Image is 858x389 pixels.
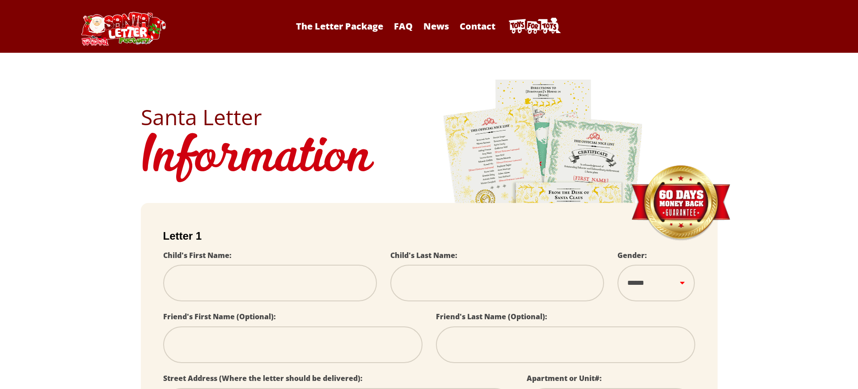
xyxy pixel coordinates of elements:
[455,20,500,32] a: Contact
[419,20,453,32] a: News
[163,373,363,383] label: Street Address (Where the letter should be delivered):
[617,250,647,260] label: Gender:
[390,250,457,260] label: Child's Last Name:
[527,373,602,383] label: Apartment or Unit#:
[163,312,276,321] label: Friend's First Name (Optional):
[78,12,168,46] img: Santa Letter Logo
[443,78,644,328] img: letters.png
[141,128,718,190] h1: Information
[141,106,718,128] h2: Santa Letter
[389,20,417,32] a: FAQ
[292,20,388,32] a: The Letter Package
[163,230,695,242] h2: Letter 1
[163,250,232,260] label: Child's First Name:
[630,165,731,241] img: Money Back Guarantee
[436,312,547,321] label: Friend's Last Name (Optional):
